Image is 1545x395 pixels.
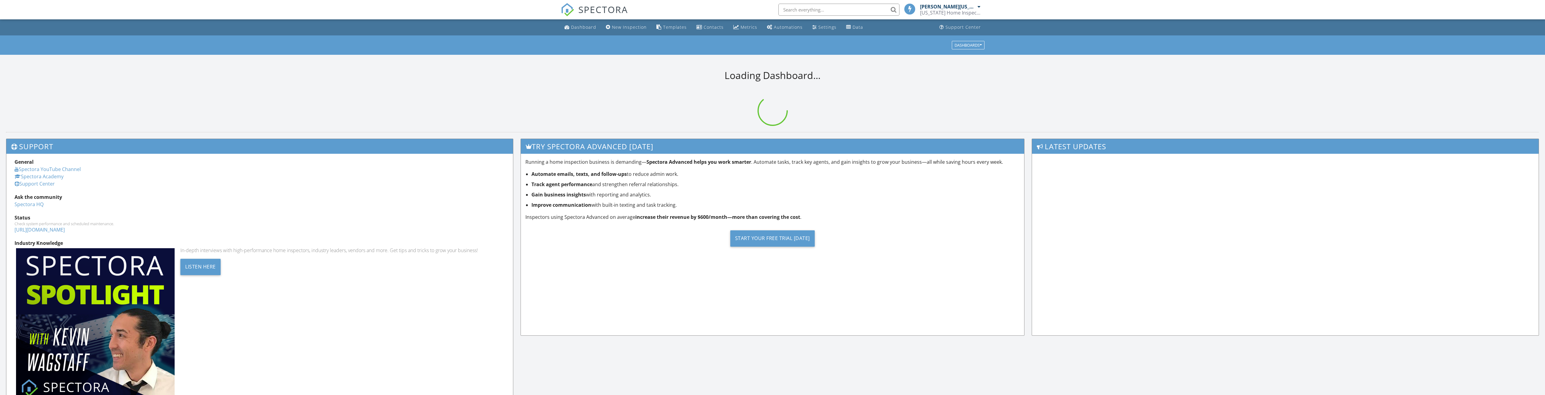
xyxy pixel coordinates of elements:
div: Templates [663,24,687,30]
a: Contacts [694,22,726,33]
strong: Gain business insights [531,191,586,198]
div: Washington Home Inspections [920,10,981,16]
li: and strengthen referral relationships. [531,181,1019,188]
div: Data [853,24,863,30]
a: Dashboard [562,22,599,33]
a: Start Your Free Trial [DATE] [525,225,1019,251]
div: Settings [818,24,837,30]
a: [URL][DOMAIN_NAME] [15,226,65,233]
a: Listen Here [180,263,221,270]
a: Spectora Academy [15,173,64,180]
a: Automations (Basic) [764,22,805,33]
a: Metrics [731,22,760,33]
img: The Best Home Inspection Software - Spectora [561,3,574,16]
strong: General [15,159,34,165]
a: Spectora HQ [15,201,44,208]
strong: Spectora Advanced helps you work smarter [646,159,751,165]
div: Status [15,214,505,221]
li: with reporting and analytics. [531,191,1019,198]
li: to reduce admin work. [531,170,1019,178]
button: Dashboards [952,41,985,49]
input: Search everything... [778,4,899,16]
div: Support Center [945,24,981,30]
a: Templates [654,22,689,33]
a: Settings [810,22,839,33]
div: Ask the community [15,193,505,201]
a: New Inspection [603,22,649,33]
div: Dashboards [955,43,982,47]
div: Dashboard [571,24,596,30]
div: Automations [774,24,803,30]
div: Start Your Free Trial [DATE] [730,230,815,247]
div: Contacts [704,24,724,30]
h3: Try spectora advanced [DATE] [521,139,1024,154]
div: [PERSON_NAME][US_STATE] [920,4,976,10]
a: Support Center [937,22,983,33]
div: Listen Here [180,259,221,275]
h3: Latest Updates [1032,139,1539,154]
strong: Improve communication [531,202,591,208]
strong: Track agent performance [531,181,592,188]
span: SPECTORA [578,3,628,16]
p: Inspectors using Spectora Advanced on average . [525,213,1019,221]
div: Industry Knowledge [15,239,505,247]
div: Check system performance and scheduled maintenance. [15,221,505,226]
h3: Support [6,139,513,154]
p: Running a home inspection business is demanding— . Automate tasks, track key agents, and gain ins... [525,158,1019,166]
strong: Automate emails, texts, and follow-ups [531,171,627,177]
a: Data [844,22,866,33]
a: SPECTORA [561,8,628,21]
div: In-depth interviews with high-performance home inspectors, industry leaders, vendors and more. Ge... [180,247,505,254]
div: New Inspection [612,24,647,30]
li: with built-in texting and task tracking. [531,201,1019,209]
strong: increase their revenue by $600/month—more than covering the cost [635,214,800,220]
div: Metrics [741,24,757,30]
a: Spectora YouTube Channel [15,166,81,173]
a: Support Center [15,180,55,187]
